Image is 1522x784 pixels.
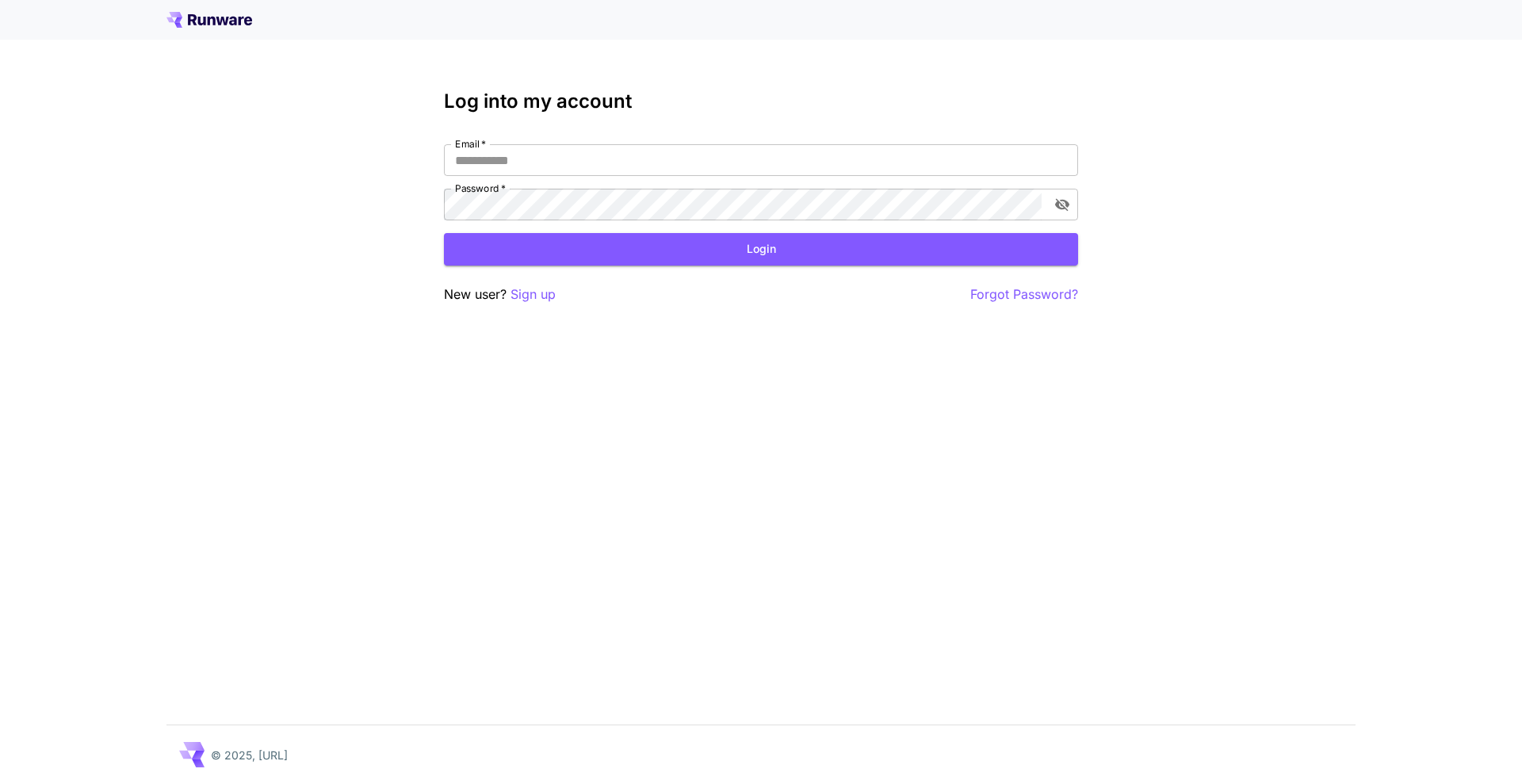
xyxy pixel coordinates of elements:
p: New user? [444,285,556,304]
button: Login [444,233,1078,266]
button: toggle password visibility [1048,190,1076,219]
button: Forgot Password? [970,285,1078,304]
button: Sign up [511,285,556,304]
p: © 2025, [URL] [211,747,288,763]
label: Email [455,137,486,151]
h3: Log into my account [444,90,1078,113]
label: Password [455,182,506,195]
